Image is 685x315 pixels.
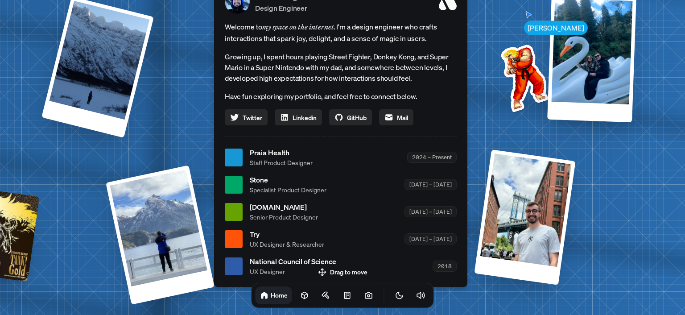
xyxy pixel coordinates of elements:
a: Home [256,286,292,304]
span: Linkedin [293,113,317,122]
button: Toggle Theme [391,286,409,304]
em: my space on the internet. [262,22,336,31]
a: GitHub [329,109,372,125]
a: Twitter [225,109,268,125]
p: Design Engineer [255,3,325,13]
span: Welcome to I'm a design engineer who crafts interactions that spark joy, delight, and a sense of ... [225,21,457,44]
div: [DATE] – [DATE] [404,233,457,245]
span: Senior Product Designer [250,212,318,222]
span: UX Designer & Researcher [250,240,324,249]
a: Linkedin [275,109,322,125]
a: Mail [379,109,413,125]
span: Specialist Product Designer [250,185,326,195]
h1: Home [271,291,288,299]
div: 2024 – Present [407,152,457,163]
span: Mail [397,113,408,122]
p: Growing up, I spent hours playing Street Fighter, Donkey Kong, and Super Mario in a Super Nintend... [225,51,457,83]
span: Try [250,229,324,240]
p: Have fun exploring my portfolio, and feel free to connect below. [225,91,457,102]
span: GitHub [347,113,367,122]
button: Toggle Audio [412,286,430,304]
span: Stone [250,174,326,185]
span: [DOMAIN_NAME] [250,202,318,212]
span: Praia Health [250,147,313,158]
span: Twitter [243,113,262,122]
img: Profile example [478,31,568,121]
span: Staff Product Designer [250,158,313,167]
div: [DATE] – [DATE] [404,206,457,217]
div: 2018 [433,261,457,272]
span: National Council of Science [250,256,336,267]
div: [DATE] – [DATE] [404,179,457,190]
